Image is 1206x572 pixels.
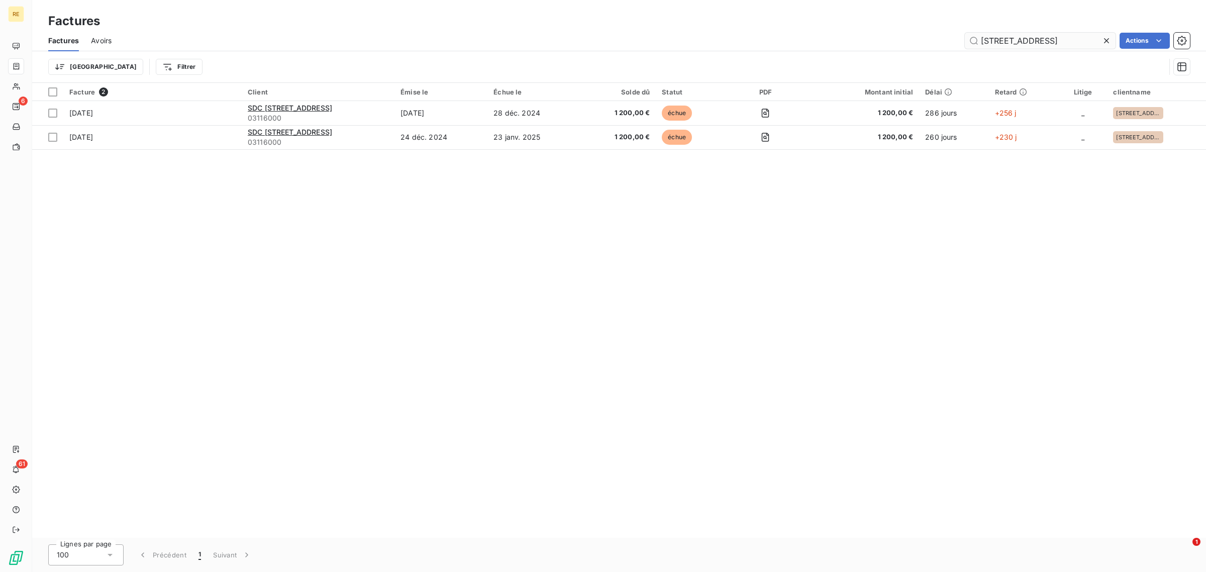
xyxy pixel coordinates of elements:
button: Suivant [207,544,258,565]
div: Statut [662,88,721,96]
span: +256 j [995,109,1017,117]
span: Factures [48,36,79,46]
div: Client [248,88,388,96]
button: 1 [192,544,207,565]
button: Actions [1120,33,1170,49]
span: _ [1081,133,1084,141]
input: Rechercher [965,33,1116,49]
span: 03116000 [248,137,388,147]
span: SDC [STREET_ADDRESS] [248,104,332,112]
td: [DATE] [394,101,487,125]
div: PDF [733,88,798,96]
div: clientname [1113,88,1200,96]
img: Logo LeanPay [8,550,24,566]
td: 24 déc. 2024 [394,125,487,149]
span: [STREET_ADDRESS] [1116,134,1160,140]
span: [DATE] [69,133,93,141]
div: Litige [1065,88,1101,96]
span: échue [662,106,692,121]
iframe: Intercom live chat [1172,538,1196,562]
span: 1 200,00 € [811,108,914,118]
span: +230 j [995,133,1017,141]
span: [STREET_ADDRESS] [1116,110,1160,116]
div: Délai [925,88,982,96]
span: 6 [19,97,28,106]
span: 1 [1192,538,1200,546]
span: 1 [198,550,201,560]
span: SDC [STREET_ADDRESS] [248,128,332,136]
div: Émise le [400,88,481,96]
span: 61 [16,459,28,468]
div: Échue le [493,88,574,96]
div: Retard [995,88,1053,96]
div: Solde dû [587,88,650,96]
td: 28 déc. 2024 [487,101,580,125]
div: RE [8,6,24,22]
span: 2 [99,87,108,97]
span: 100 [57,550,69,560]
td: 286 jours [919,101,988,125]
span: Facture [69,88,95,96]
button: Filtrer [156,59,202,75]
span: 1 200,00 € [587,132,650,142]
span: 1 200,00 € [587,108,650,118]
span: [DATE] [69,109,93,117]
span: Avoirs [91,36,112,46]
span: 1 200,00 € [811,132,914,142]
div: Montant initial [811,88,914,96]
button: Précédent [132,544,192,565]
span: échue [662,130,692,145]
button: [GEOGRAPHIC_DATA] [48,59,143,75]
td: 260 jours [919,125,988,149]
td: 23 janv. 2025 [487,125,580,149]
span: 03116000 [248,113,388,123]
span: _ [1081,109,1084,117]
h3: Factures [48,12,100,30]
